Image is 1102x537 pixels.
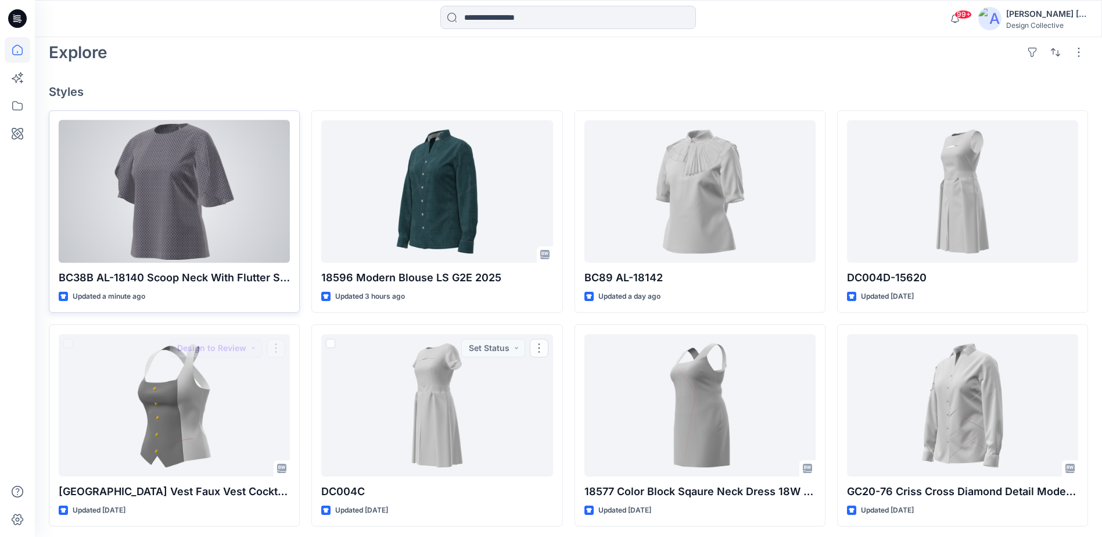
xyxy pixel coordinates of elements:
a: DC004C [321,334,552,477]
span: 99+ [954,10,972,19]
div: Design Collective [1006,21,1087,30]
a: BC89 AL-18142 [584,120,816,263]
p: DC004C [321,484,552,500]
h4: Styles [49,85,1088,99]
a: 18577 Color Block Sqaure Neck Dress 18W G2E [584,334,816,477]
p: 18596 Modern Blouse LS G2E 2025 [321,270,552,286]
p: BC38B AL-18140 Scoop Neck With Flutter Sleeve [59,270,290,286]
p: Updated [DATE] [73,504,125,517]
p: [GEOGRAPHIC_DATA] Vest Faux Vest Cocktail Top Morongo [59,484,290,500]
a: BC38B AL-18140 Scoop Neck With Flutter Sleeve [59,120,290,263]
p: BC89 AL-18142 [584,270,816,286]
a: DC004D-15620 [847,120,1078,263]
h2: Explore [49,43,107,62]
p: Updated 3 hours ago [335,291,405,303]
p: 18577 Color Block Sqaure Neck Dress 18W G2E [584,484,816,500]
p: DC004D-15620 [847,270,1078,286]
p: Updated [DATE] [598,504,651,517]
p: Updated [DATE] [861,291,914,303]
a: GC20-76 Criss Cross Diamond Detail Modern Blouse LS [847,334,1078,477]
img: avatar [978,7,1002,30]
p: Updated a day ago [598,291,661,303]
a: 18596 Modern Blouse LS G2E 2025 [321,120,552,263]
div: [PERSON_NAME] [PERSON_NAME] [1006,7,1087,21]
a: 18584 Square Vest Faux Vest Cocktail Top Morongo [59,334,290,477]
p: Updated a minute ago [73,291,145,303]
p: GC20-76 Criss Cross Diamond Detail Modern Blouse LS [847,484,1078,500]
p: Updated [DATE] [861,504,914,517]
p: Updated [DATE] [335,504,388,517]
